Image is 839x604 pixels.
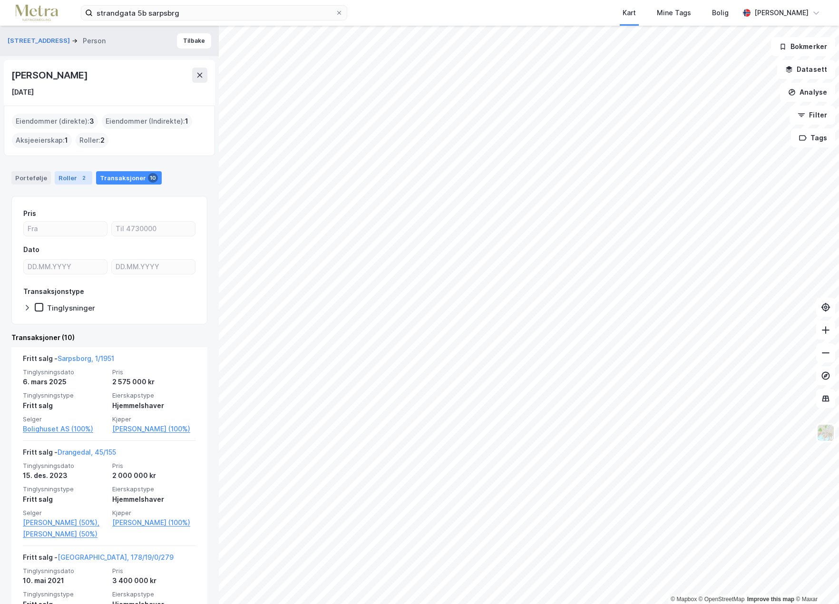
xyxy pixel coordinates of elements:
[754,7,809,19] div: [PERSON_NAME]
[112,590,196,598] span: Eierskapstype
[89,116,94,127] span: 3
[23,391,107,399] span: Tinglysningstype
[23,528,107,540] a: [PERSON_NAME] (50%)
[11,332,207,343] div: Transaksjoner (10)
[791,128,835,147] button: Tags
[112,222,195,236] input: Til 4730000
[23,470,107,481] div: 15. des. 2023
[58,448,116,456] a: Drangedal, 45/155
[47,303,95,312] div: Tinglysninger
[112,494,196,505] div: Hjemmelshaver
[79,173,88,183] div: 2
[112,509,196,517] span: Kjøper
[12,114,98,129] div: Eiendommer (direkte) :
[24,260,107,274] input: DD.MM.YYYY
[76,133,108,148] div: Roller :
[23,517,107,528] a: [PERSON_NAME] (50%),
[24,222,107,236] input: Fra
[771,37,835,56] button: Bokmerker
[148,173,158,183] div: 10
[623,7,636,19] div: Kart
[96,171,162,185] div: Transaksjoner
[23,353,114,368] div: Fritt salg -
[23,208,36,219] div: Pris
[93,6,335,20] input: Søk på adresse, matrikkel, gårdeiere, leietakere eller personer
[112,260,195,274] input: DD.MM.YYYY
[83,35,106,47] div: Person
[23,400,107,411] div: Fritt salg
[817,424,835,442] img: Z
[112,423,196,435] a: [PERSON_NAME] (100%)
[65,135,68,146] span: 1
[747,596,794,603] a: Improve this map
[23,447,116,462] div: Fritt salg -
[791,558,839,604] iframe: Chat Widget
[55,171,92,185] div: Roller
[58,553,174,561] a: [GEOGRAPHIC_DATA], 178/19/0/279
[8,36,72,46] button: [STREET_ADDRESS]
[23,415,107,423] span: Selger
[23,462,107,470] span: Tinglysningsdato
[112,462,196,470] span: Pris
[23,552,174,567] div: Fritt salg -
[15,5,58,21] img: metra-logo.256734c3b2bbffee19d4.png
[112,376,196,388] div: 2 575 000 kr
[112,391,196,399] span: Eierskapstype
[657,7,691,19] div: Mine Tags
[112,517,196,528] a: [PERSON_NAME] (100%)
[23,567,107,575] span: Tinglysningsdato
[23,485,107,493] span: Tinglysningstype
[699,596,745,603] a: OpenStreetMap
[11,87,34,98] div: [DATE]
[23,368,107,376] span: Tinglysningsdato
[112,470,196,481] div: 2 000 000 kr
[58,354,114,362] a: Sarpsborg, 1/1951
[23,244,39,255] div: Dato
[185,116,188,127] span: 1
[790,106,835,125] button: Filter
[23,575,107,586] div: 10. mai 2021
[102,114,192,129] div: Eiendommer (Indirekte) :
[777,60,835,79] button: Datasett
[23,376,107,388] div: 6. mars 2025
[791,558,839,604] div: Kontrollprogram for chat
[11,171,51,185] div: Portefølje
[112,415,196,423] span: Kjøper
[23,590,107,598] span: Tinglysningstype
[112,368,196,376] span: Pris
[112,485,196,493] span: Eierskapstype
[780,83,835,102] button: Analyse
[23,509,107,517] span: Selger
[23,423,107,435] a: Bolighuset AS (100%)
[112,567,196,575] span: Pris
[100,135,105,146] span: 2
[12,133,72,148] div: Aksjeeierskap :
[23,286,84,297] div: Transaksjonstype
[23,494,107,505] div: Fritt salg
[712,7,729,19] div: Bolig
[11,68,89,83] div: [PERSON_NAME]
[177,33,211,49] button: Tilbake
[112,575,196,586] div: 3 400 000 kr
[112,400,196,411] div: Hjemmelshaver
[671,596,697,603] a: Mapbox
